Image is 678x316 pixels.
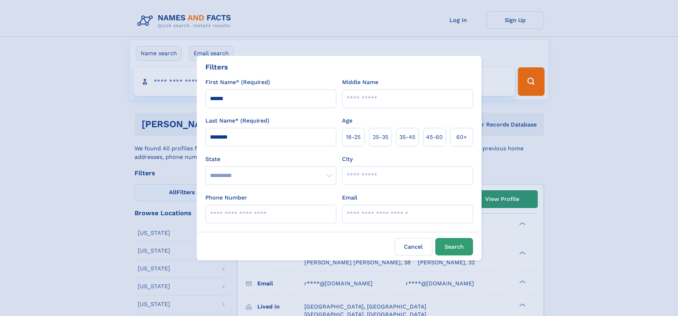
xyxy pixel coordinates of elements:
label: Last Name* (Required) [205,116,269,125]
label: First Name* (Required) [205,78,270,87]
span: 18‑25 [346,133,361,141]
label: Phone Number [205,193,247,202]
label: Email [342,193,357,202]
label: State [205,155,336,164]
label: Middle Name [342,78,378,87]
label: Cancel [395,238,432,255]
div: Filters [205,62,228,72]
span: 60+ [456,133,467,141]
label: City [342,155,353,164]
label: Age [342,116,352,125]
button: Search [435,238,473,255]
span: 35‑45 [399,133,415,141]
span: 45‑60 [426,133,443,141]
span: 25‑35 [373,133,388,141]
